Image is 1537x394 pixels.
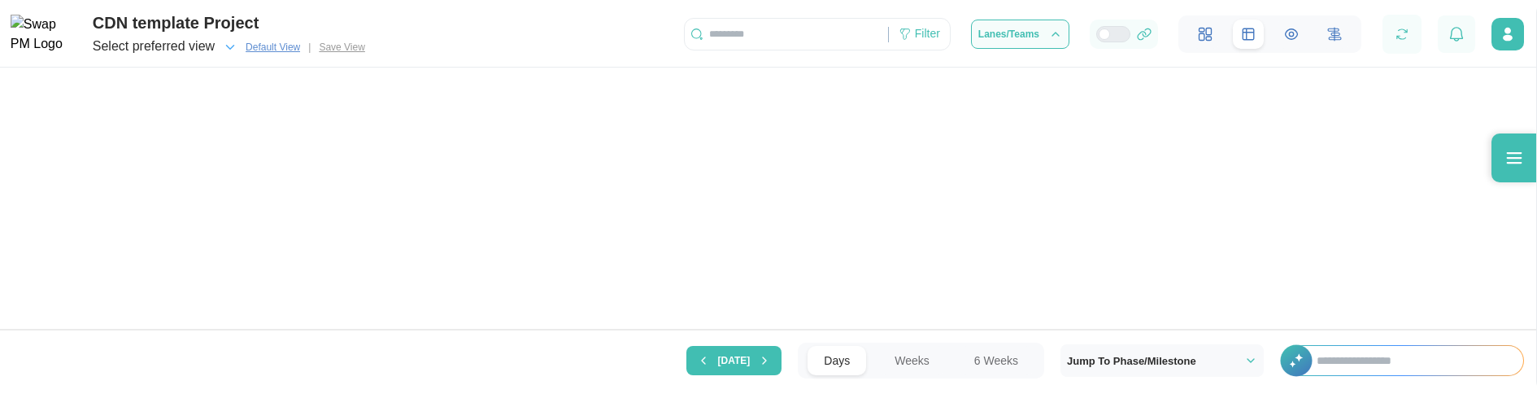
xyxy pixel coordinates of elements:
[808,346,866,375] button: Days
[11,15,76,55] img: Swap PM Logo
[718,347,751,374] span: [DATE]
[239,38,307,56] button: Default View
[1067,356,1196,366] span: Jump To Phase/Milestone
[246,39,300,55] span: Default View
[978,29,1039,39] span: Lanes/Teams
[1280,345,1524,376] div: +
[686,346,782,375] button: [DATE]
[93,37,215,57] div: Select preferred view
[1060,344,1264,377] button: Jump To Phase/Milestone
[93,36,237,59] button: Select preferred view
[1391,23,1413,46] button: Refresh Grid
[915,25,940,43] div: Filter
[971,20,1069,49] button: Lanes/Teams
[878,346,946,375] button: Weeks
[308,40,311,55] div: |
[93,11,372,36] div: CDN template Project
[958,346,1034,375] button: 6 Weeks
[889,20,950,48] div: Filter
